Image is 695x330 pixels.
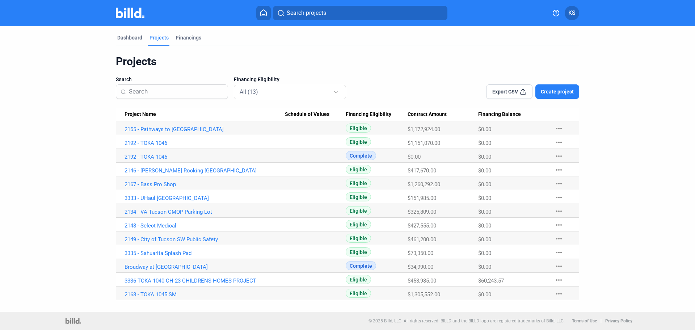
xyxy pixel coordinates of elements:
[478,277,504,284] span: $60,243.57
[572,318,597,323] b: Terms of Use
[478,209,491,215] span: $0.00
[285,111,346,118] div: Schedule of Values
[287,9,326,17] span: Search projects
[555,138,563,147] mat-icon: more_horiz
[125,111,156,118] span: Project Name
[555,289,563,298] mat-icon: more_horiz
[565,6,579,20] button: KS
[478,111,547,118] div: Financing Balance
[346,247,371,256] span: Eligible
[408,277,436,284] span: $453,985.00
[408,264,433,270] span: $34,990.00
[478,264,491,270] span: $0.00
[346,192,371,201] span: Eligible
[368,318,565,323] p: © 2025 Billd, LLC. All rights reserved. BILLD and the BILLD logo are registered trademarks of Bil...
[346,289,371,298] span: Eligible
[240,88,258,95] mat-select-trigger: All (13)
[346,261,376,270] span: Complete
[125,291,285,298] a: 2168 - TOKA 1045 SM
[478,140,491,146] span: $0.00
[273,6,447,20] button: Search projects
[346,179,371,188] span: Eligible
[346,206,371,215] span: Eligible
[408,209,436,215] span: $325,809.00
[408,167,436,174] span: $417,670.00
[408,154,421,160] span: $0.00
[478,250,491,256] span: $0.00
[129,84,223,99] input: Search
[541,88,574,95] span: Create project
[555,152,563,160] mat-icon: more_horiz
[555,166,563,174] mat-icon: more_horiz
[535,84,579,99] button: Create project
[125,264,285,270] a: Broadway at [GEOGRAPHIC_DATA]
[408,222,436,229] span: $427,555.00
[568,9,576,17] span: KS
[176,34,201,41] div: Financings
[408,181,440,188] span: $1,260,292.00
[346,220,371,229] span: Eligible
[478,126,491,133] span: $0.00
[125,126,285,133] a: 2155 - Pathways to [GEOGRAPHIC_DATA]
[346,275,371,284] span: Eligible
[555,193,563,202] mat-icon: more_horiz
[125,154,285,160] a: 2192 - TOKA 1046
[149,34,169,41] div: Projects
[555,234,563,243] mat-icon: more_horiz
[346,151,376,160] span: Complete
[555,124,563,133] mat-icon: more_horiz
[408,111,478,118] div: Contract Amount
[117,34,142,41] div: Dashboard
[555,207,563,216] mat-icon: more_horiz
[478,111,521,118] span: Financing Balance
[601,318,602,323] p: |
[234,76,279,83] span: Financing Eligibility
[125,277,285,284] a: 3336 TOKA 1040 CH-23 CHILDRENS HOMES PROJECT
[555,262,563,271] mat-icon: more_horiz
[116,55,579,68] div: Projects
[125,195,285,201] a: 3333 - UHaul [GEOGRAPHIC_DATA]
[408,126,440,133] span: $1,172,924.00
[125,209,285,215] a: 2134 - VA Tucson CMOP Parking Lot
[116,8,144,18] img: Billd Company Logo
[346,111,407,118] div: Financing Eligibility
[478,167,491,174] span: $0.00
[346,137,371,146] span: Eligible
[116,76,132,83] span: Search
[125,111,285,118] div: Project Name
[478,195,491,201] span: $0.00
[125,236,285,243] a: 2149 - City of Tucson SW Public Safety
[125,250,285,256] a: 3335 - Sahuarita Splash Pad
[478,154,491,160] span: $0.00
[555,221,563,229] mat-icon: more_horiz
[478,291,491,298] span: $0.00
[408,236,436,243] span: $461,200.00
[486,84,532,99] button: Export CSV
[478,222,491,229] span: $0.00
[408,250,433,256] span: $73,350.00
[555,276,563,284] mat-icon: more_horiz
[346,111,391,118] span: Financing Eligibility
[125,140,285,146] a: 2192 - TOKA 1046
[408,140,440,146] span: $1,151,070.00
[346,234,371,243] span: Eligible
[478,181,491,188] span: $0.00
[125,222,285,229] a: 2148 - Select Medical
[125,181,285,188] a: 2167 - Bass Pro Shop
[346,165,371,174] span: Eligible
[408,195,436,201] span: $151,985.00
[408,111,447,118] span: Contract Amount
[555,248,563,257] mat-icon: more_horiz
[125,167,285,174] a: 2146 - [PERSON_NAME] Rocking [GEOGRAPHIC_DATA]
[605,318,632,323] b: Privacy Policy
[555,179,563,188] mat-icon: more_horiz
[478,236,491,243] span: $0.00
[66,318,81,324] img: logo
[492,88,518,95] span: Export CSV
[346,124,371,133] span: Eligible
[408,291,440,298] span: $1,305,552.00
[285,111,329,118] span: Schedule of Values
